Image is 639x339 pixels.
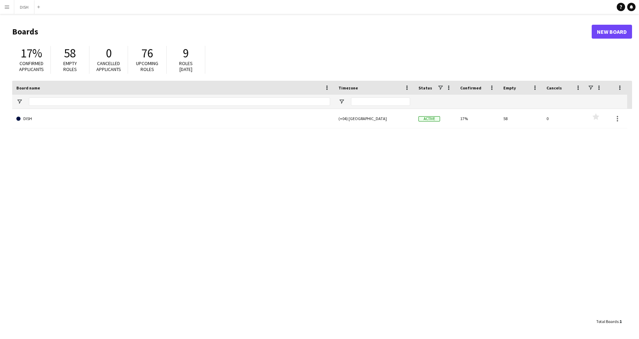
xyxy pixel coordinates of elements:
div: (+04) [GEOGRAPHIC_DATA] [334,109,414,128]
span: Confirmed [460,85,481,90]
span: 76 [141,46,153,61]
span: Upcoming roles [136,60,158,72]
input: Board name Filter Input [29,97,330,106]
span: Roles [DATE] [179,60,193,72]
div: 17% [456,109,499,128]
span: Active [418,116,440,121]
h1: Boards [12,26,592,37]
span: Timezone [338,85,358,90]
iframe: Chat Widget [483,59,639,339]
span: 58 [64,46,76,61]
button: Open Filter Menu [16,98,23,105]
span: Empty roles [63,60,77,72]
span: 9 [183,46,189,61]
button: DISH [14,0,34,14]
a: New Board [592,25,632,39]
span: 0 [106,46,112,61]
span: Status [418,85,432,90]
span: Confirmed applicants [19,60,44,72]
span: Board name [16,85,40,90]
a: DISH [16,109,330,128]
input: Timezone Filter Input [351,97,410,106]
span: Cancelled applicants [96,60,121,72]
button: Open Filter Menu [338,98,345,105]
span: 17% [21,46,42,61]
